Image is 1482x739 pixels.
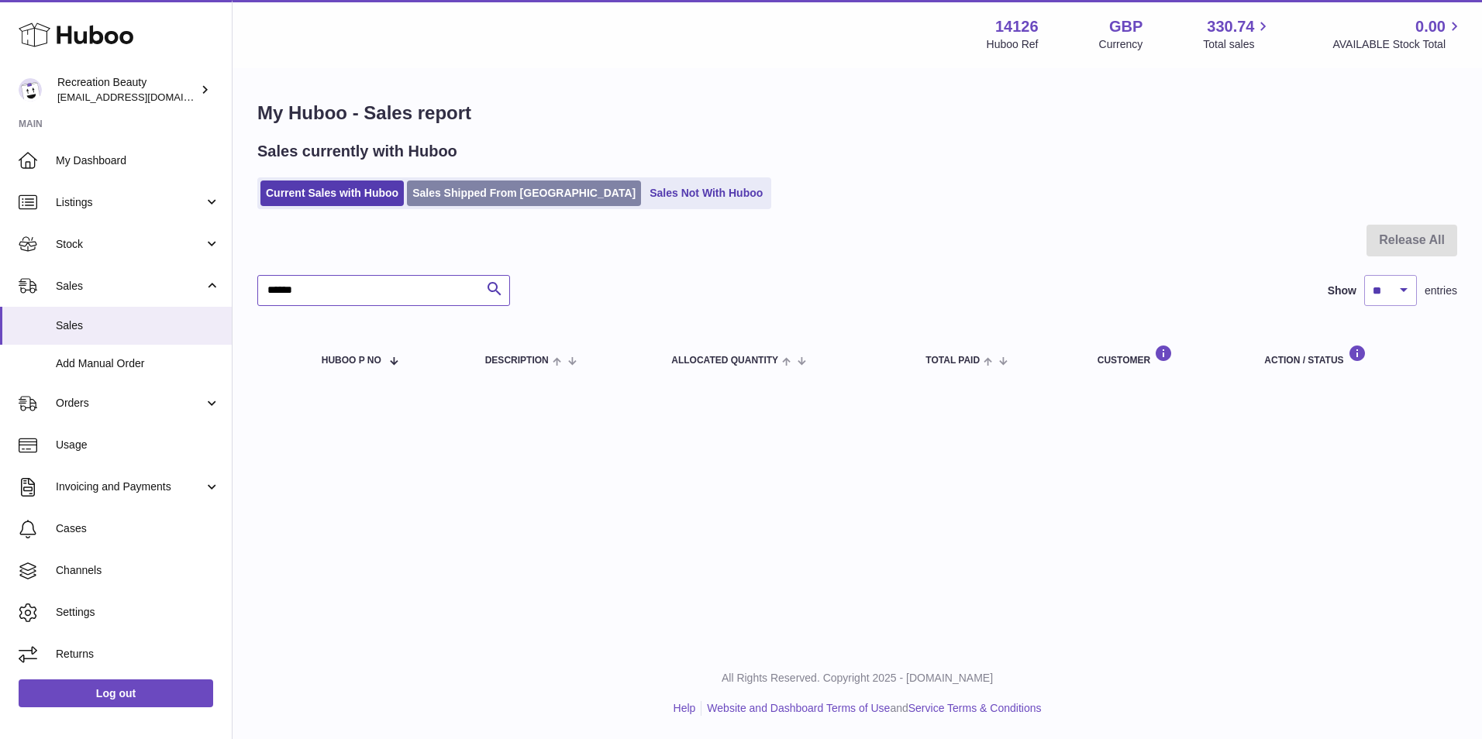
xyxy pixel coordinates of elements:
img: customercare@recreationbeauty.com [19,78,42,101]
strong: GBP [1109,16,1143,37]
span: Usage [56,438,220,452]
a: Current Sales with Huboo [260,180,404,206]
span: Returns [56,647,220,662]
a: Help [674,702,696,714]
span: 330.74 [1207,16,1254,37]
a: Sales Shipped From [GEOGRAPHIC_DATA] [407,180,641,206]
span: Total sales [1203,37,1272,52]
span: AVAILABLE Stock Total [1332,37,1463,52]
span: Add Manual Order [56,356,220,371]
span: Invoicing and Payments [56,479,204,494]
span: Huboo P no [322,356,381,366]
span: Sales [56,279,204,294]
a: Log out [19,679,213,707]
div: Recreation Beauty [57,75,197,105]
li: and [701,701,1041,716]
span: Description [485,356,549,366]
span: Settings [56,605,220,620]
div: Currency [1099,37,1143,52]
span: entries [1425,284,1457,298]
a: 330.74 Total sales [1203,16,1272,52]
a: 0.00 AVAILABLE Stock Total [1332,16,1463,52]
span: Listings [56,195,204,210]
div: Huboo Ref [987,37,1039,52]
strong: 14126 [995,16,1039,37]
span: 0.00 [1415,16,1446,37]
span: [EMAIL_ADDRESS][DOMAIN_NAME] [57,91,228,103]
label: Show [1328,284,1356,298]
a: Service Terms & Conditions [908,702,1042,714]
p: All Rights Reserved. Copyright 2025 - [DOMAIN_NAME] [245,671,1470,686]
span: Total paid [925,356,980,366]
a: Website and Dashboard Terms of Use [707,702,890,714]
h1: My Huboo - Sales report [257,101,1457,125]
div: Action / Status [1264,345,1442,366]
span: Sales [56,318,220,333]
span: ALLOCATED Quantity [671,356,778,366]
h2: Sales currently with Huboo [257,141,457,162]
span: Cases [56,521,220,536]
span: Channels [56,563,220,578]
span: Orders [56,396,204,411]
span: My Dashboard [56,153,220,168]
div: Customer [1098,345,1234,366]
span: Stock [56,237,204,252]
a: Sales Not With Huboo [644,180,768,206]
